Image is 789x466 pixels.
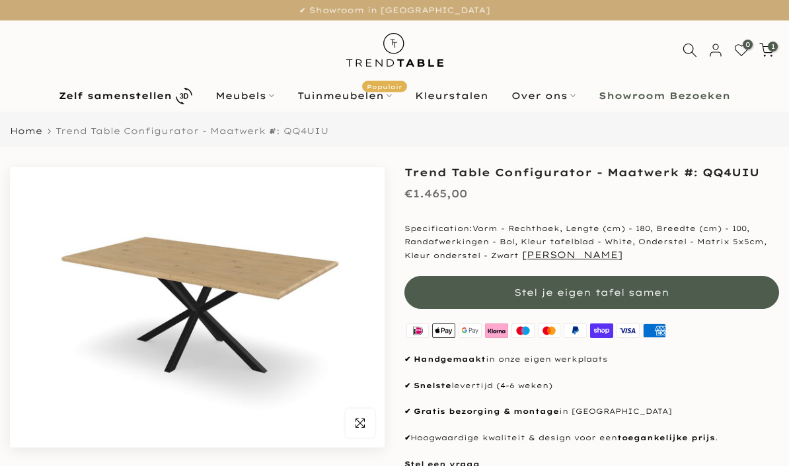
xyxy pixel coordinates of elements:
a: 1 [759,43,774,57]
a: Zelf samenstellen [48,84,204,108]
img: trend-table [337,20,453,79]
a: Kleurstalen [404,88,500,104]
img: ideal [404,322,431,340]
span: 0 [743,40,753,50]
a: Showroom Bezoeken [587,88,742,104]
span: Populair [362,81,407,92]
span: Trend Table Configurator - Maatwerk #: QQ4UIU [56,125,328,136]
a: Home [10,127,42,135]
strong: Handgemaakt [414,354,486,364]
a: Meubels [204,88,286,104]
strong: toegankelijke prijs [617,433,715,442]
strong: Gratis bezorging & montage [414,407,559,416]
p: Hoogwaardige kwaliteit & design voor een . [404,432,779,445]
button: Stel je eigen tafel samen [404,276,779,309]
img: master [536,322,562,340]
p: ✔ Showroom in [GEOGRAPHIC_DATA] [17,3,772,18]
a: TuinmeubelenPopulair [286,88,404,104]
button: [PERSON_NAME] [522,249,622,261]
img: google pay [457,322,484,340]
div: €1.465,00 [404,184,467,203]
img: paypal [562,322,589,340]
strong: ✔ [404,381,410,390]
p: levertijd (4-6 weken) [404,380,779,393]
strong: ✔ [404,354,410,364]
img: visa [615,322,642,340]
h1: Trend Table Configurator - Maatwerk #: QQ4UIU [404,167,779,178]
img: klarna [483,322,509,340]
img: shopify pay [589,322,615,340]
b: Showroom Bezoeken [599,91,730,100]
span: 1 [768,42,778,51]
strong: ✔ [404,433,410,442]
img: maestro [509,322,536,340]
a: Over ons [500,88,587,104]
strong: ✔ [404,407,410,416]
p: Specification:Vorm - Rechthoek, Lengte (cm) - 180, Breedte (cm) - 100, Randafwerkingen - Bol, Kle... [404,222,779,262]
p: in onze eigen werkplaats [404,353,779,366]
img: apple pay [431,322,457,340]
strong: Snelste [414,381,451,390]
p: in [GEOGRAPHIC_DATA] [404,405,779,418]
b: Zelf samenstellen [59,91,172,100]
img: american express [641,322,667,340]
iframe: toggle-frame [1,399,67,465]
a: 0 [734,43,749,57]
